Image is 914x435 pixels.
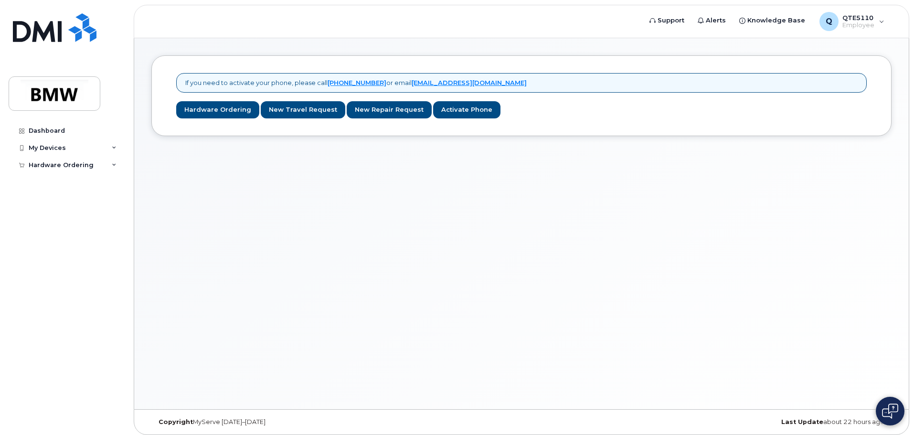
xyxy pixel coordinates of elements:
[261,101,345,119] a: New Travel Request
[882,403,898,419] img: Open chat
[645,418,892,426] div: about 22 hours ago
[328,79,386,86] a: [PHONE_NUMBER]
[159,418,193,425] strong: Copyright
[433,101,500,119] a: Activate Phone
[185,78,527,87] p: If you need to activate your phone, please call or email
[347,101,432,119] a: New Repair Request
[412,79,527,86] a: [EMAIL_ADDRESS][DOMAIN_NAME]
[781,418,823,425] strong: Last Update
[176,101,259,119] a: Hardware Ordering
[151,418,398,426] div: MyServe [DATE]–[DATE]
